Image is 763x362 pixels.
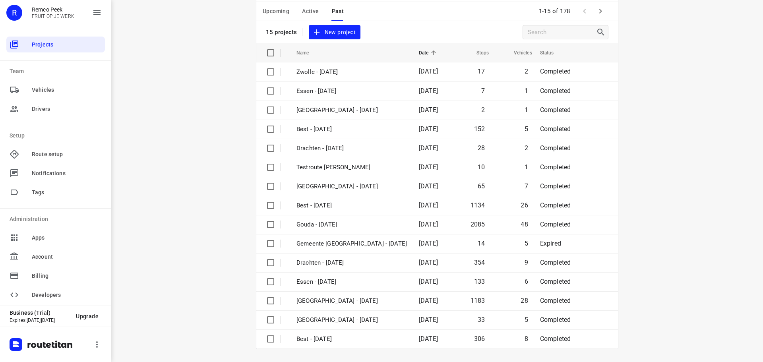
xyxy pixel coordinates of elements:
[296,48,320,58] span: Name
[419,201,438,209] span: [DATE]
[525,87,528,95] span: 1
[10,132,105,140] p: Setup
[296,68,407,77] p: Zwolle - Friday
[525,106,528,114] span: 1
[540,106,571,114] span: Completed
[540,125,571,133] span: Completed
[525,316,528,323] span: 5
[528,26,596,39] input: Search projects
[32,234,102,242] span: Apps
[314,27,356,37] span: New project
[6,230,105,246] div: Apps
[6,165,105,181] div: Notifications
[540,48,564,58] span: Status
[478,182,485,190] span: 65
[6,5,22,21] div: R
[296,258,407,267] p: Drachten - Wednesday
[525,335,528,343] span: 8
[296,296,407,306] p: Zwolle - Wednesday
[296,277,407,287] p: Essen - Wednesday
[540,144,571,152] span: Completed
[525,240,528,247] span: 5
[474,335,485,343] span: 306
[70,309,105,323] button: Upgrade
[32,253,102,261] span: Account
[478,68,485,75] span: 17
[32,169,102,178] span: Notifications
[32,188,102,197] span: Tags
[296,163,407,172] p: Testroute [PERSON_NAME]
[419,48,439,58] span: Date
[478,240,485,247] span: 14
[302,6,319,16] span: Active
[466,48,489,58] span: Stops
[525,278,528,285] span: 6
[593,3,608,19] span: Next Page
[263,6,289,16] span: Upcoming
[419,182,438,190] span: [DATE]
[296,106,407,115] p: [GEOGRAPHIC_DATA] - [DATE]
[474,125,485,133] span: 152
[10,317,70,323] p: Expires [DATE][DATE]
[419,278,438,285] span: [DATE]
[521,201,528,209] span: 26
[504,48,532,58] span: Vehicles
[419,106,438,114] span: [DATE]
[296,87,407,96] p: Essen - Friday
[32,6,74,13] p: Remco Peek
[266,29,297,36] p: 15 projects
[474,259,485,266] span: 354
[6,184,105,200] div: Tags
[6,268,105,284] div: Billing
[481,87,485,95] span: 7
[296,239,407,248] p: Gemeente Rotterdam - Wednesday
[474,278,485,285] span: 133
[6,82,105,98] div: Vehicles
[540,240,561,247] span: Expired
[419,163,438,171] span: [DATE]
[419,335,438,343] span: [DATE]
[525,144,528,152] span: 2
[540,68,571,75] span: Completed
[10,310,70,316] p: Business (Trial)
[296,316,407,325] p: Antwerpen - Tuesday
[419,68,438,75] span: [DATE]
[296,125,407,134] p: Best - [DATE]
[540,297,571,304] span: Completed
[540,316,571,323] span: Completed
[525,182,528,190] span: 7
[540,278,571,285] span: Completed
[309,25,360,40] button: New project
[540,259,571,266] span: Completed
[521,297,528,304] span: 28
[577,3,593,19] span: Previous Page
[521,221,528,228] span: 48
[471,201,485,209] span: 1134
[525,68,528,75] span: 2
[536,3,574,20] span: 1-15 of 178
[525,259,528,266] span: 9
[6,146,105,162] div: Route setup
[296,201,407,210] p: Best - [DATE]
[540,201,571,209] span: Completed
[471,297,485,304] span: 1183
[10,67,105,75] p: Team
[419,316,438,323] span: [DATE]
[478,163,485,171] span: 10
[419,240,438,247] span: [DATE]
[525,125,528,133] span: 5
[32,105,102,113] span: Drivers
[471,221,485,228] span: 2085
[540,87,571,95] span: Completed
[32,150,102,159] span: Route setup
[6,287,105,303] div: Developers
[525,163,528,171] span: 1
[296,335,407,344] p: Best - Tuesday
[296,144,407,153] p: Drachten - Thursday
[6,249,105,265] div: Account
[481,106,485,114] span: 2
[419,144,438,152] span: [DATE]
[6,101,105,117] div: Drivers
[540,182,571,190] span: Completed
[419,221,438,228] span: [DATE]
